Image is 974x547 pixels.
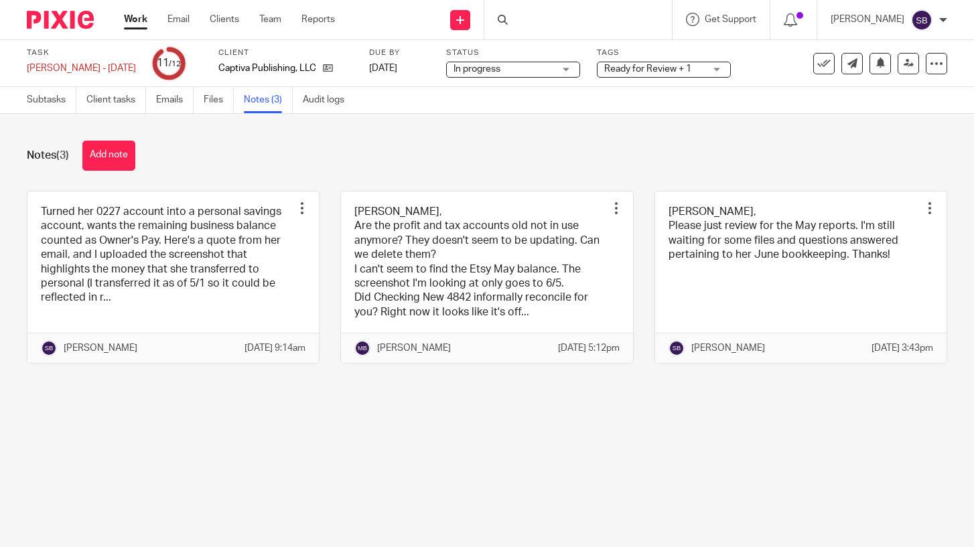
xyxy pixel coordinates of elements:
[369,48,429,58] label: Due by
[218,48,352,58] label: Client
[669,340,685,356] img: svg%3E
[831,13,904,26] p: [PERSON_NAME]
[597,48,731,58] label: Tags
[64,341,137,355] p: [PERSON_NAME]
[86,87,146,113] a: Client tasks
[204,87,234,113] a: Files
[27,149,69,163] h1: Notes
[218,62,316,75] p: Captiva Publishing, LLC
[604,64,691,74] span: Ready for Review + 1
[244,87,293,113] a: Notes (3)
[27,11,94,29] img: Pixie
[301,13,335,26] a: Reports
[446,48,580,58] label: Status
[377,341,451,355] p: [PERSON_NAME]
[27,62,136,75] div: Bonnie - May 2025
[210,13,239,26] a: Clients
[156,87,194,113] a: Emails
[872,341,933,355] p: [DATE] 3:43pm
[167,13,190,26] a: Email
[369,64,397,73] span: [DATE]
[454,64,500,74] span: In progress
[27,62,136,75] div: [PERSON_NAME] - [DATE]
[27,87,76,113] a: Subtasks
[82,141,135,171] button: Add note
[558,341,620,355] p: [DATE] 5:12pm
[56,150,69,161] span: (3)
[354,340,370,356] img: svg%3E
[259,13,281,26] a: Team
[124,13,147,26] a: Work
[245,341,305,355] p: [DATE] 9:14am
[911,9,932,31] img: svg%3E
[41,340,57,356] img: svg%3E
[169,60,181,68] small: /12
[691,341,765,355] p: [PERSON_NAME]
[27,48,136,58] label: Task
[157,56,181,71] div: 11
[303,87,354,113] a: Audit logs
[705,15,756,24] span: Get Support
